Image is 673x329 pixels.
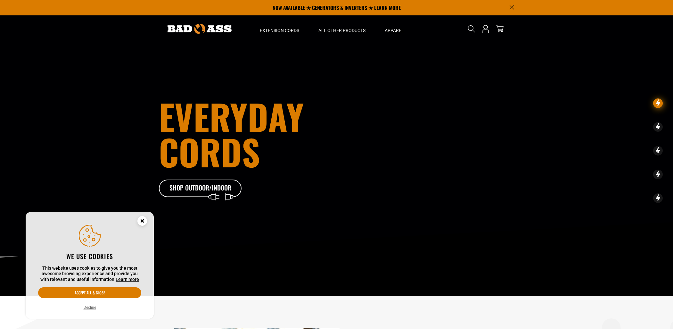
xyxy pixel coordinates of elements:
summary: Search [466,24,477,34]
aside: Cookie Consent [26,212,154,319]
span: Extension Cords [260,28,299,33]
summary: Extension Cords [250,15,309,42]
h2: We use cookies [38,252,141,260]
a: Shop Outdoor/Indoor [159,180,242,198]
summary: Apparel [375,15,414,42]
button: Accept all & close [38,287,141,298]
a: Learn more [116,277,139,282]
h1: Everyday cords [159,99,372,169]
img: Bad Ass Extension Cords [168,24,232,34]
summary: All Other Products [309,15,375,42]
p: This website uses cookies to give you the most awesome browsing experience and provide you with r... [38,266,141,283]
span: All Other Products [318,28,365,33]
span: Apparel [385,28,404,33]
button: Decline [82,304,98,311]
